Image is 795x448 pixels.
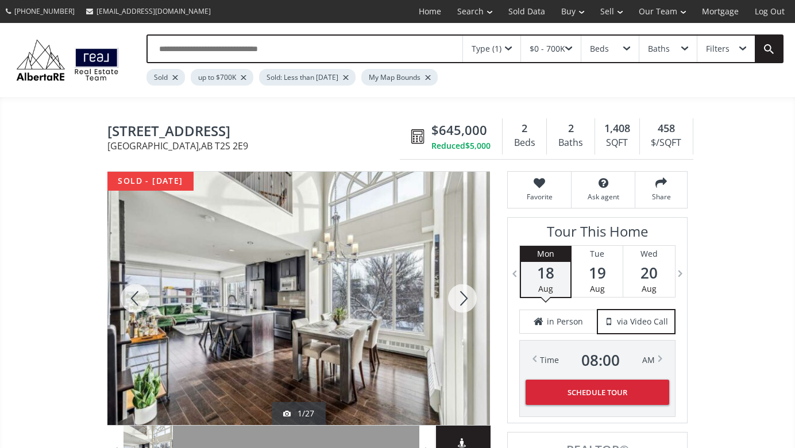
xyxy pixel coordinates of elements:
span: 1730 5A Street SW #407 [107,123,406,141]
div: 1730 5A Street SW #407 Calgary, AB T2S 2E9 - Photo 1 of 27 [107,172,490,425]
span: in Person [547,316,583,327]
span: 20 [623,265,675,281]
div: $0 - 700K [530,45,565,53]
div: Baths [648,45,670,53]
div: SQFT [601,134,634,152]
span: $645,000 [431,121,487,139]
div: sold - [DATE] [107,172,194,191]
span: Share [641,192,681,202]
span: 08 : 00 [581,352,620,368]
div: Sold: Less than [DATE] [259,69,356,86]
div: My Map Bounds [361,69,438,86]
div: up to $700K [191,69,253,86]
div: $/SQFT [646,134,687,152]
img: Logo [11,37,124,83]
a: [EMAIL_ADDRESS][DOMAIN_NAME] [80,1,217,22]
div: Sold [146,69,185,86]
div: Filters [706,45,730,53]
div: Wed [623,246,675,262]
span: Aug [538,283,553,294]
div: Mon [521,246,570,262]
span: [EMAIL_ADDRESS][DOMAIN_NAME] [97,6,211,16]
div: Beds [590,45,609,53]
span: [PHONE_NUMBER] [14,6,75,16]
div: Beds [508,134,541,152]
div: 2 [553,121,588,136]
div: 458 [646,121,687,136]
span: Aug [590,283,605,294]
span: 1,408 [604,121,630,136]
div: 2 [508,121,541,136]
div: 1/27 [283,408,314,419]
div: Type (1) [472,45,501,53]
span: 18 [521,265,570,281]
span: [GEOGRAPHIC_DATA] , AB T2S 2E9 [107,141,406,150]
span: Ask agent [577,192,629,202]
span: Aug [642,283,657,294]
span: 19 [572,265,623,281]
h3: Tour This Home [519,223,676,245]
div: Baths [553,134,588,152]
div: Reduced [431,140,491,152]
div: Tue [572,246,623,262]
span: Favorite [514,192,565,202]
button: Schedule Tour [526,380,669,405]
div: Time AM [540,352,655,368]
span: via Video Call [617,316,668,327]
span: $5,000 [465,140,491,152]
